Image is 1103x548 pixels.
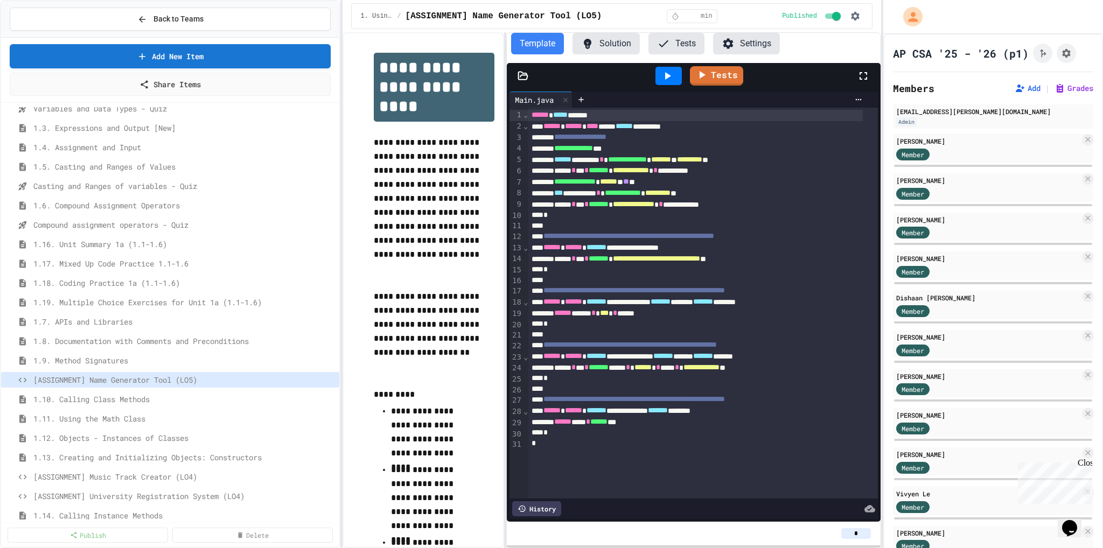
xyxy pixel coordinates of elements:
[902,384,924,394] span: Member
[33,277,335,289] span: 1.18. Coding Practice 1a (1.1-1.6)
[172,528,333,543] a: Delete
[360,12,393,20] span: 1. Using Objects and Methods
[896,136,1080,146] div: [PERSON_NAME]
[33,452,335,463] span: 1.13. Creating and Initializing Objects: Constructors
[33,219,335,230] span: Compound assignment operators - Quiz
[33,432,335,444] span: 1.12. Objects - Instances of Classes
[896,449,1080,459] div: [PERSON_NAME]
[33,122,335,134] span: 1.3. Expressions and Output [New]
[33,413,335,424] span: 1.11. Using the Math Class
[10,73,331,96] a: Share Items
[892,4,925,29] div: My Account
[33,238,335,250] span: 1.16. Unit Summary 1a (1.1-1.6)
[33,335,335,347] span: 1.8. Documentation with Comments and Preconditions
[896,371,1080,381] div: [PERSON_NAME]
[896,107,1090,116] div: [EMAIL_ADDRESS][PERSON_NAME][DOMAIN_NAME]
[701,12,713,20] span: min
[896,175,1080,185] div: [PERSON_NAME]
[33,374,335,385] span: [ASSIGNMENT] Name Generator Tool (LO5)
[1033,44,1052,63] button: Click to see fork details
[397,12,401,20] span: /
[1015,83,1041,94] button: Add
[902,150,924,159] span: Member
[896,215,1080,224] div: [PERSON_NAME]
[902,228,924,237] span: Member
[33,490,335,502] span: [ASSIGNMENT] University Registration System (LO4)
[893,46,1029,61] h1: AP CSA '25 - '26 (p1)
[33,258,335,269] span: 1.17. Mixed Up Code Practice 1.1-1.6
[902,267,924,277] span: Member
[902,424,924,433] span: Member
[902,502,924,512] span: Member
[1055,83,1093,94] button: Grades
[896,489,1080,498] div: Vivyen Le
[33,471,335,482] span: [ASSIGNMENT] Music Track Creator (LO4)
[893,81,934,96] h2: Members
[33,103,335,114] span: Variables and Data Types - Quiz
[406,10,602,23] span: [ASSIGNMENT] Name Generator Tool (LO5)
[8,528,168,543] a: Publish
[902,306,924,316] span: Member
[902,463,924,473] span: Member
[896,117,917,127] div: Admin
[33,510,335,521] span: 1.14. Calling Instance Methods
[33,355,335,366] span: 1.9. Method Signatures
[782,10,843,23] div: Content is published and visible to students
[896,410,1080,420] div: [PERSON_NAME]
[33,161,335,172] span: 1.5. Casting and Ranges of Values
[782,12,817,20] span: Published
[33,297,335,308] span: 1.19. Multiple Choice Exercises for Unit 1a (1.1-1.6)
[33,180,335,192] span: Casting and Ranges of variables - Quiz
[896,332,1080,342] div: [PERSON_NAME]
[896,528,1080,538] div: [PERSON_NAME]
[153,13,204,25] span: Back to Teams
[33,394,335,405] span: 1.10. Calling Class Methods
[33,316,335,327] span: 1.7. APIs and Libraries
[1057,44,1076,63] button: Assignment Settings
[1058,505,1092,537] iframe: chat widget
[902,346,924,355] span: Member
[896,254,1080,263] div: [PERSON_NAME]
[33,200,335,211] span: 1.6. Compound Assignment Operators
[902,189,924,199] span: Member
[10,8,331,31] button: Back to Teams
[4,4,74,68] div: Chat with us now!Close
[896,293,1080,303] div: Dishaan [PERSON_NAME]
[33,142,335,153] span: 1.4. Assignment and Input
[10,44,331,68] a: Add New Item
[1014,458,1092,504] iframe: chat widget
[1045,82,1050,95] span: |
